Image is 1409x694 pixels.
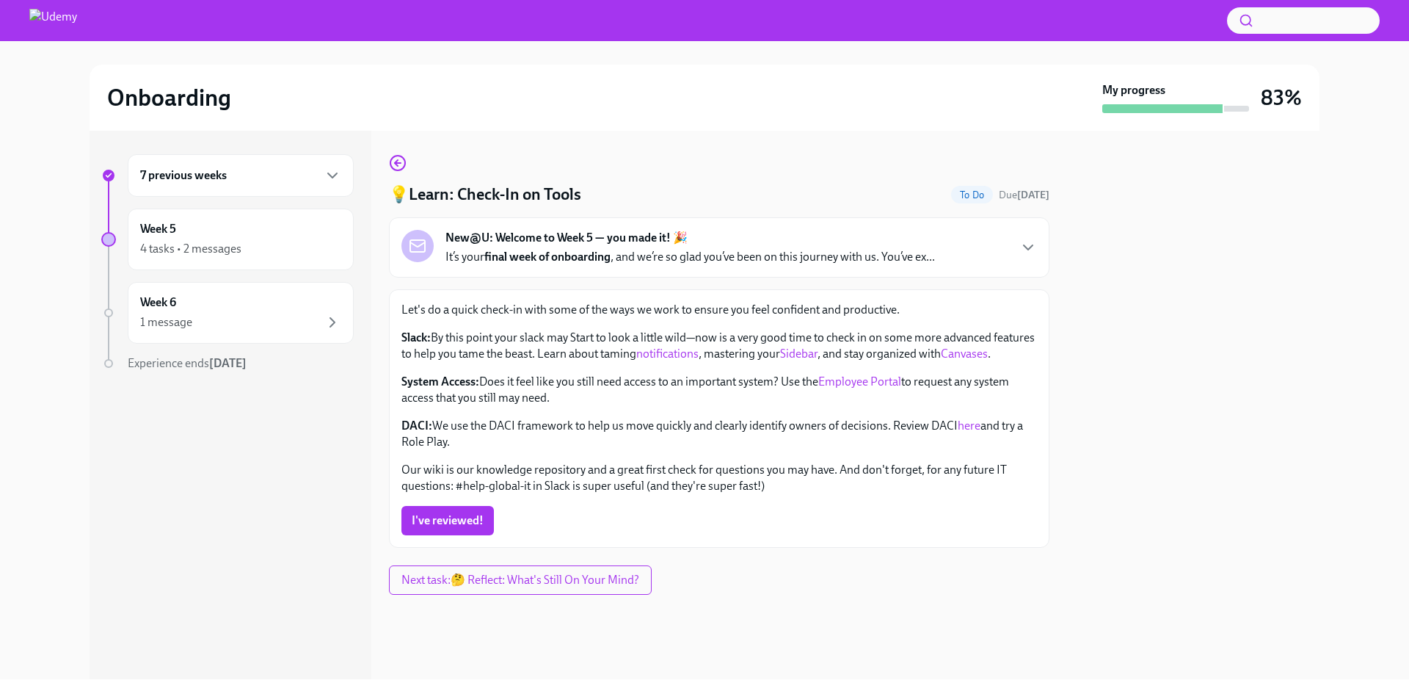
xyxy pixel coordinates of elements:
[140,221,176,237] h6: Week 5
[445,249,935,265] p: It’s your , and we’re so glad you’ve been on this journey with us. You’ve ex...
[401,302,1037,318] p: Let's do a quick check-in with some of the ways we work to ensure you feel confident and productive.
[401,418,1037,450] p: We use the DACI framework to help us move quickly and clearly identify owners of decisions. Revie...
[101,209,354,270] a: Week 54 tasks • 2 messages
[209,356,247,370] strong: [DATE]
[780,347,818,361] a: Sidebar
[1017,189,1049,201] strong: [DATE]
[401,573,639,588] span: Next task : 🤔 Reflect: What's Still On Your Mind?
[101,282,354,344] a: Week 61 message
[128,154,354,197] div: 7 previous weeks
[140,314,192,330] div: 1 message
[1102,82,1165,98] strong: My progress
[484,250,611,264] strong: final week of onboarding
[818,375,901,388] a: Employee Portal
[445,230,688,246] strong: New@U: Welcome to Week 5 — you made it! 🎉
[412,513,484,528] span: I've reviewed!
[401,419,432,433] strong: DACI:
[941,347,988,361] a: Canvases
[951,189,993,200] span: To Do
[401,374,1037,406] p: Does it feel like you still need access to an important system? Use the to request any system acc...
[29,9,77,32] img: Udemy
[401,462,1037,494] p: Our wiki is our knowledge repository and a great first check for questions you may have. And don'...
[401,330,1037,362] p: By this point your slack may Start to look a little wild—now is a very good time to check in on s...
[140,294,176,311] h6: Week 6
[389,184,581,206] h4: 💡Learn: Check-In on Tools
[401,506,494,535] button: I've reviewed!
[1261,84,1302,111] h3: 83%
[999,189,1049,201] span: Due
[636,347,699,361] a: notifications
[401,375,479,388] strong: System Access:
[140,167,227,184] h6: 7 previous weeks
[999,188,1049,202] span: October 11th, 2025 13:00
[140,241,241,257] div: 4 tasks • 2 messages
[401,330,431,344] strong: Slack:
[958,419,980,433] a: here
[389,565,652,595] button: Next task:🤔 Reflect: What's Still On Your Mind?
[128,356,247,370] span: Experience ends
[107,83,231,112] h2: Onboarding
